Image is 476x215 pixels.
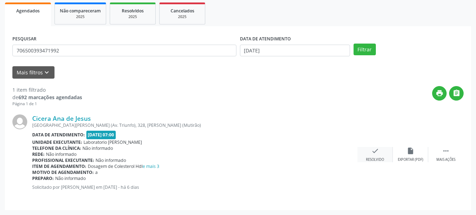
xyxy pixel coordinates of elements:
[32,122,357,128] div: [GEOGRAPHIC_DATA][PERSON_NAME] (Av. Triunfo), 328, [PERSON_NAME] (Mutirão)
[398,157,423,162] div: Exportar (PDF)
[32,175,54,181] b: Preparo:
[95,169,98,175] span: a
[366,157,384,162] div: Resolvido
[32,169,94,175] b: Motivo de agendamento:
[32,184,357,190] p: Solicitado por [PERSON_NAME] em [DATE] - há 6 dias
[115,14,150,19] div: 2025
[449,86,464,101] button: 
[32,132,85,138] b: Data de atendimento:
[143,163,159,169] a: e mais 3
[82,145,113,151] span: Não informado
[240,34,291,45] label: DATA DE ATENDIMENTO
[96,157,126,163] span: Não informado
[354,44,376,56] button: Filtrar
[442,147,450,155] i: 
[32,151,45,157] b: Rede:
[432,86,447,101] button: print
[12,94,82,101] div: de
[32,157,94,163] b: Profissional executante:
[12,101,82,107] div: Página 1 de 1
[43,69,51,77] i: keyboard_arrow_down
[371,147,379,155] i: check
[436,89,443,97] i: print
[84,139,142,145] span: Laboratorio [PERSON_NAME]
[88,163,159,169] span: Dosagem de Colesterol Hdl
[60,8,101,14] span: Não compareceram
[240,45,350,57] input: Selecione um intervalo
[32,139,82,145] b: Unidade executante:
[18,94,82,101] strong: 692 marcações agendadas
[60,14,101,19] div: 2025
[12,66,55,79] button: Mais filtroskeyboard_arrow_down
[32,145,81,151] b: Telefone da clínica:
[12,86,82,94] div: 1 item filtrado
[55,175,86,181] span: Não informado
[46,151,76,157] span: Não informado
[122,8,144,14] span: Resolvidos
[165,14,200,19] div: 2025
[16,8,40,14] span: Agendados
[453,89,460,97] i: 
[436,157,455,162] div: Mais ações
[86,131,116,139] span: [DATE] 07:00
[12,34,36,45] label: PESQUISAR
[12,114,27,129] img: img
[32,114,91,122] a: Cicera Ana de Jesus
[32,163,86,169] b: Item de agendamento:
[12,45,236,57] input: Nome, CNS
[407,147,414,155] i: insert_drive_file
[171,8,194,14] span: Cancelados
